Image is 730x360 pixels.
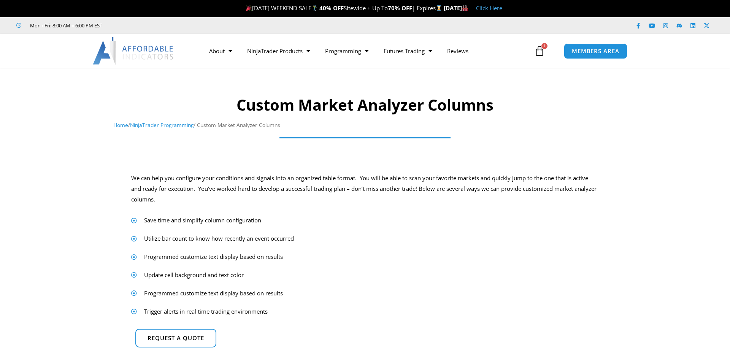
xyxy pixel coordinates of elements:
span: Mon - Fri: 8:00 AM – 6:00 PM EST [28,21,102,30]
span: Request a quote [148,335,204,341]
a: 1 [523,40,556,62]
h1: Custom Market Analyzer Columns [113,94,617,116]
img: 🎉 [246,5,252,11]
span: Programmed customize text display based on results [142,252,283,262]
a: NinjaTrader Programming [130,121,194,128]
strong: 70% OFF [388,4,412,12]
img: LogoAI | Affordable Indicators – NinjaTrader [93,37,175,65]
nav: Menu [202,42,532,60]
a: Futures Trading [376,42,440,60]
span: MEMBERS AREA [572,48,619,54]
a: Reviews [440,42,476,60]
p: We can help you configure your conditions and signals into an organized table format. You will be... [131,173,599,205]
span: Programmed customize text display based on results [142,288,283,299]
a: MEMBERS AREA [564,43,627,59]
a: About [202,42,240,60]
a: Click Here [476,4,502,12]
span: Utilize bar count to know how recently an event occurred [142,233,294,244]
a: Programming [317,42,376,60]
strong: 40% OFF [319,4,344,12]
strong: [DATE] [444,4,468,12]
a: NinjaTrader Products [240,42,317,60]
span: [DATE] WEEKEND SALE Sitewide + Up To | Expires [244,4,444,12]
a: Request a quote [135,329,216,347]
iframe: Customer reviews powered by Trustpilot [113,22,227,29]
span: 1 [541,43,547,49]
a: Home [113,121,128,128]
nav: Breadcrumb [113,120,617,130]
span: Trigger alerts in real time trading environments [142,306,268,317]
span: Save time and simplify column configuration [142,215,261,226]
img: ⌛ [436,5,442,11]
span: Update cell background and text color [142,270,244,281]
img: 🏭 [462,5,468,11]
img: 🏌️‍♂️ [312,5,317,11]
